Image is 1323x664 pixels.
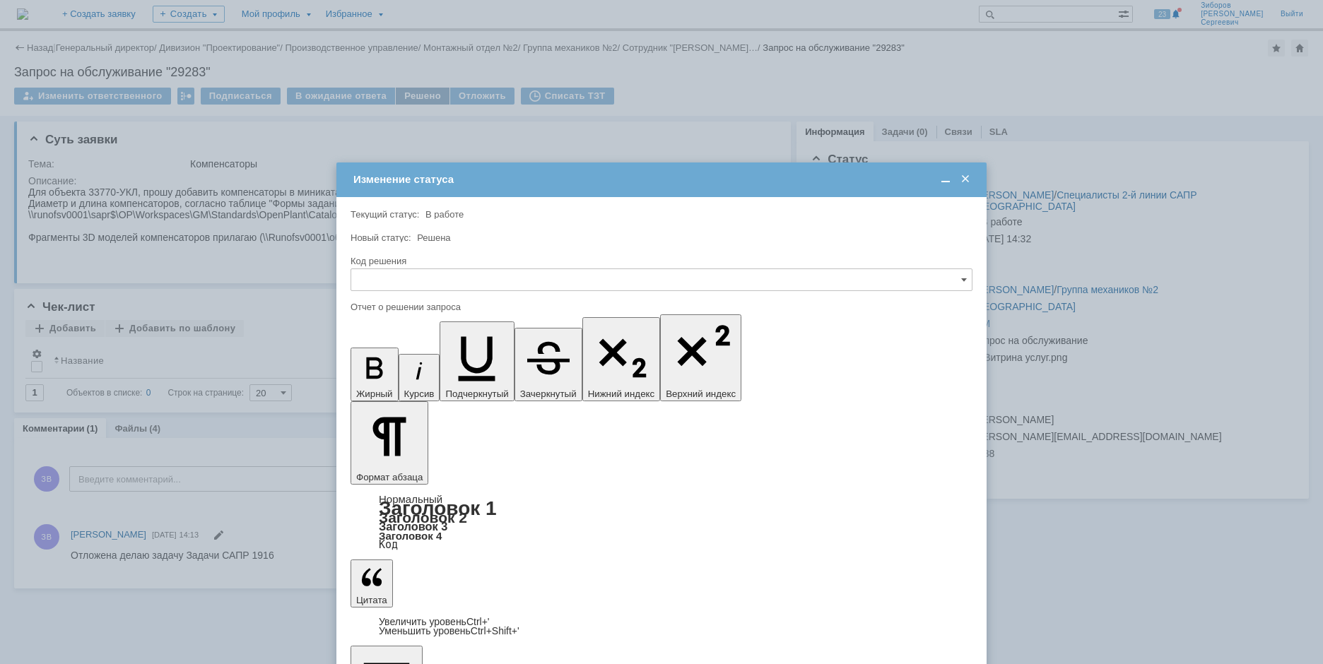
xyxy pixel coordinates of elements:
span: В работе [425,209,464,220]
span: Курсив [404,389,435,399]
button: Цитата [351,559,393,607]
button: Зачеркнутый [514,328,582,401]
span: Закрыть [958,173,972,186]
div: Цитата [351,617,972,636]
span: Решена [417,232,450,243]
a: Decrease [379,625,519,636]
div: Формат абзаца [351,494,972,550]
a: Заголовок 1 [379,497,497,519]
button: Нижний индекс [582,317,661,401]
span: Подчеркнутый [445,389,508,399]
div: Код решения [351,256,970,266]
button: Жирный [351,348,399,401]
a: Заголовок 4 [379,530,442,542]
div: Изменение статуса [353,173,972,186]
span: Жирный [356,389,393,399]
div: Отчет о решении запроса [351,302,970,312]
span: Цитата [356,595,387,605]
span: Верхний индекс [666,389,736,399]
label: Текущий статус: [351,209,419,220]
button: Верхний индекс [660,314,741,401]
span: Ctrl+' [466,616,490,627]
a: Increase [379,616,490,627]
span: Ctrl+Shift+' [471,625,519,636]
button: Курсив [399,354,440,401]
a: Заголовок 2 [379,509,467,526]
a: Нормальный [379,493,442,505]
a: Код [379,538,398,551]
button: Формат абзаца [351,401,428,485]
span: Формат абзаца [356,472,423,482]
span: Зачеркнутый [520,389,577,399]
button: Подчеркнутый [440,321,514,401]
a: Заголовок 3 [379,520,447,533]
label: Новый статус: [351,232,411,243]
span: Нижний индекс [588,389,655,399]
span: Свернуть (Ctrl + M) [939,173,953,186]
